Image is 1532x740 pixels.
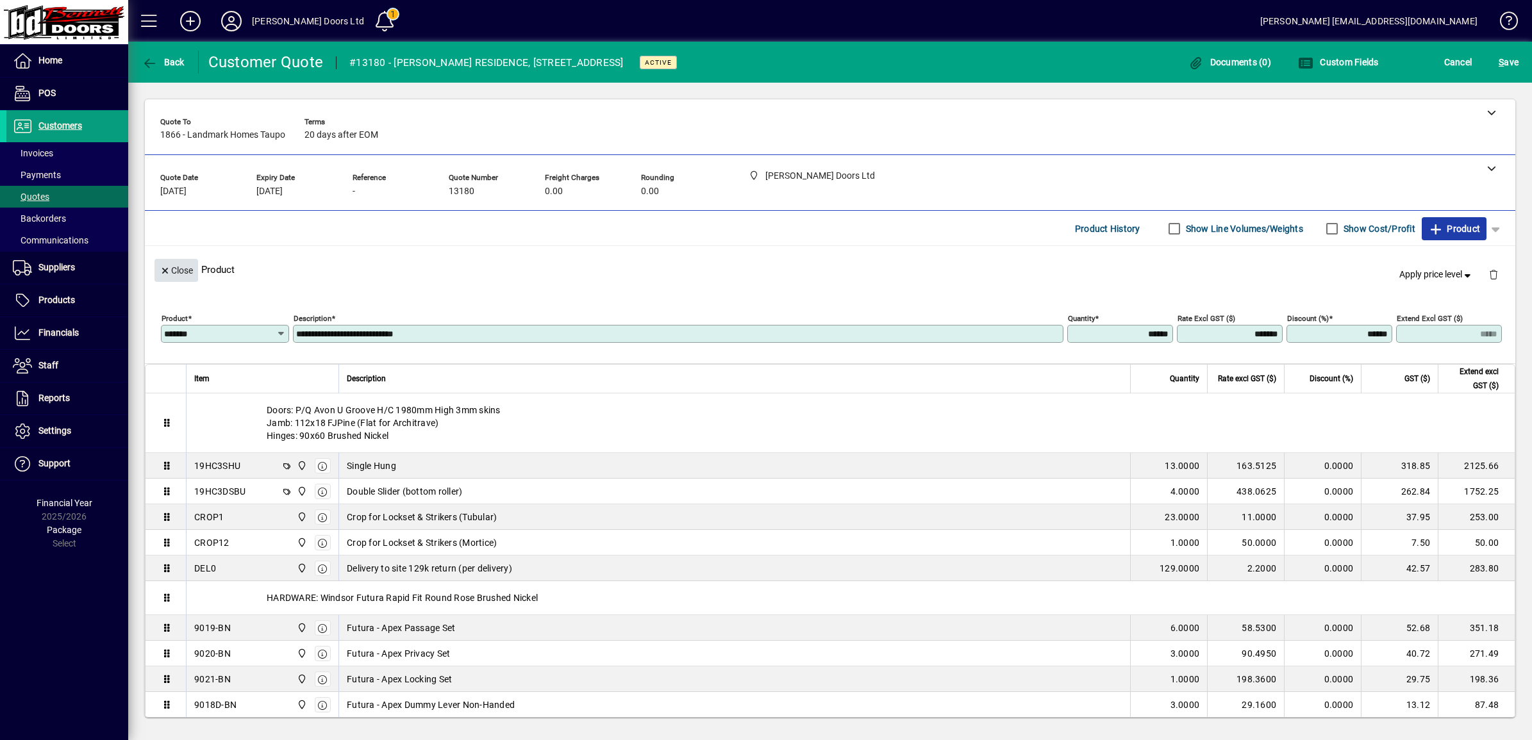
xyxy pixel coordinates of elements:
span: Bennett Doors Ltd [294,621,308,635]
span: Suppliers [38,262,75,272]
span: Back [142,57,185,67]
button: Add [170,10,211,33]
span: 1866 - Landmark Homes Taupo [160,130,285,140]
a: Suppliers [6,252,128,284]
div: [PERSON_NAME] [EMAIL_ADDRESS][DOMAIN_NAME] [1260,11,1478,31]
span: POS [38,88,56,98]
button: Documents (0) [1185,51,1274,74]
td: 29.75 [1361,666,1438,692]
span: - [353,186,355,197]
span: Bennett Doors Ltd [294,459,308,473]
span: Bennett Doors Ltd [294,510,308,524]
a: POS [6,78,128,110]
button: Apply price level [1394,263,1479,286]
span: Bennett Doors Ltd [294,561,308,575]
span: Crop for Lockset & Strikers (Mortice) [347,536,497,549]
span: Custom Fields [1298,57,1379,67]
span: Home [38,55,62,65]
app-page-header-button: Delete [1478,268,1509,280]
td: 262.84 [1361,479,1438,504]
div: 19HC3DSBU [194,485,246,498]
a: Support [6,448,128,480]
td: 271.49 [1438,641,1515,666]
td: 1752.25 [1438,479,1515,504]
div: 438.0625 [1215,485,1276,498]
span: ave [1499,52,1519,72]
span: Financials [38,327,79,338]
span: Single Hung [347,459,396,472]
span: 1.0000 [1170,673,1200,686]
a: Knowledge Base [1490,3,1516,44]
td: 0.0000 [1284,692,1361,718]
span: Bennett Doors Ltd [294,484,308,498]
span: 4.0000 [1170,485,1200,498]
mat-label: Quantity [1068,314,1095,323]
span: Quotes [13,192,49,202]
td: 42.57 [1361,555,1438,581]
div: 50.0000 [1215,536,1276,549]
td: 283.80 [1438,555,1515,581]
button: Delete [1478,259,1509,290]
div: 9021-BN [194,673,231,686]
div: 2.2000 [1215,562,1276,575]
button: Profile [211,10,252,33]
span: Documents (0) [1188,57,1271,67]
td: 253.00 [1438,504,1515,530]
a: Communications [6,229,128,251]
div: 198.3600 [1215,673,1276,686]
span: 0.00 [641,186,659,197]
button: Product History [1070,217,1145,240]
div: 11.0000 [1215,511,1276,523]
div: 9020-BN [194,647,231,660]
span: Bennett Doors Ltd [294,536,308,550]
mat-label: Description [294,314,331,323]
div: 58.5300 [1215,621,1276,634]
label: Show Cost/Profit [1341,222,1415,235]
td: 37.95 [1361,504,1438,530]
div: CROP1 [194,511,224,523]
span: 3.0000 [1170,647,1200,660]
span: 3.0000 [1170,698,1200,711]
span: Backorders [13,213,66,224]
span: GST ($) [1404,372,1430,386]
span: S [1499,57,1504,67]
app-page-header-button: Back [128,51,199,74]
label: Show Line Volumes/Weights [1183,222,1303,235]
span: Active [645,58,672,67]
span: 13.0000 [1165,459,1199,472]
a: Reports [6,382,128,415]
span: [DATE] [256,186,283,197]
span: Futura - Apex Dummy Lever Non-Handed [347,698,515,711]
span: 0.00 [545,186,563,197]
td: 7.50 [1361,530,1438,555]
td: 0.0000 [1284,555,1361,581]
td: 0.0000 [1284,615,1361,641]
span: Payments [13,170,61,180]
span: Product [1428,218,1480,239]
span: 13180 [449,186,474,197]
a: Products [6,284,128,317]
a: Invoices [6,142,128,164]
div: 19HC3SHU [194,459,240,472]
span: Futura - Apex Passage Set [347,621,455,634]
span: Communications [13,235,88,245]
div: 9019-BN [194,621,231,634]
mat-label: Discount (%) [1287,314,1329,323]
button: Save [1495,51,1522,74]
span: Bennett Doors Ltd [294,646,308,661]
span: Package [47,525,81,535]
span: Futura - Apex Locking Set [347,673,452,686]
td: 318.85 [1361,453,1438,479]
span: Apply price level [1399,268,1474,281]
span: 23.0000 [1165,511,1199,523]
span: Settings [38,425,71,436]
td: 0.0000 [1284,479,1361,504]
span: Rate excl GST ($) [1218,372,1276,386]
span: Discount (%) [1310,372,1353,386]
span: 129.0000 [1160,562,1199,575]
div: Doors: P/Q Avon U Groove H/C 1980mm High 3mm skins Jamb: 112x18 FJPine (Flat for Architrave) Hing... [187,393,1515,452]
td: 0.0000 [1284,504,1361,530]
mat-label: Product [162,314,188,323]
span: 20 days after EOM [304,130,378,140]
div: 163.5125 [1215,459,1276,472]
